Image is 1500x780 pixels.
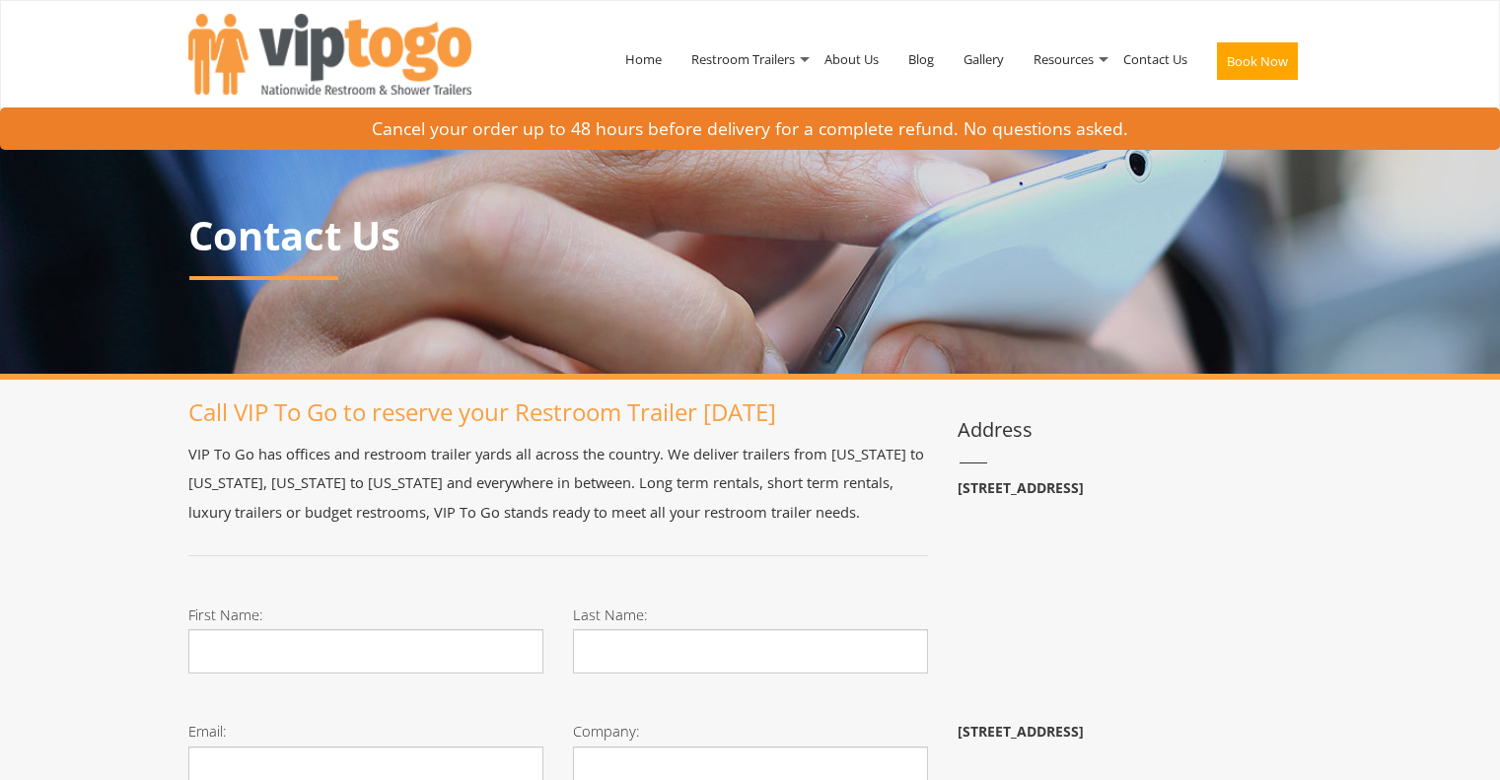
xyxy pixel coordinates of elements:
a: Resources [1019,8,1108,110]
a: Book Now [1202,8,1313,122]
a: Contact Us [1108,8,1202,110]
a: Blog [893,8,949,110]
button: Book Now [1217,42,1298,80]
h1: Call VIP To Go to reserve your Restroom Trailer [DATE] [188,399,928,425]
b: [STREET_ADDRESS] [958,478,1084,497]
a: Home [610,8,677,110]
img: VIPTOGO [188,14,471,95]
a: Gallery [949,8,1019,110]
a: About Us [810,8,893,110]
h3: Address [958,419,1313,441]
a: Restroom Trailers [677,8,810,110]
p: Contact Us [188,214,1313,257]
p: VIP To Go has offices and restroom trailer yards all across the country. We deliver trailers from... [188,440,928,527]
b: [STREET_ADDRESS] [958,722,1084,741]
